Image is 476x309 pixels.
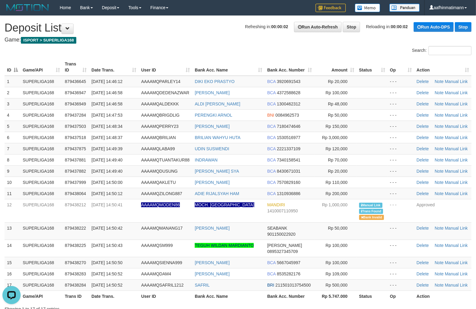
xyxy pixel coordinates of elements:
[267,271,276,276] span: BCA
[195,169,239,174] a: [PERSON_NAME] SYA
[315,58,357,76] th: Amount: activate to sort column ascending
[435,169,444,174] a: Note
[417,169,429,174] a: Delete
[322,202,348,207] span: Rp 1,000,000
[277,146,300,151] span: Copy 2221337109 to clipboard
[357,291,388,302] th: Status
[141,202,180,207] span: Nama rekening ada tanda titik/strip, harap diedit
[388,268,414,279] td: - - -
[267,180,276,185] span: BCA
[65,146,86,151] span: 879437875
[388,76,414,87] td: - - -
[267,79,276,84] span: BCA
[265,291,315,302] th: Bank Acc. Number
[20,177,62,188] td: SUPERLIGA168
[5,257,20,268] td: 15
[245,24,288,29] span: Refreshing in:
[414,291,471,302] th: Action
[65,243,86,248] span: 879438225
[91,90,122,95] span: [DATE] 14:46:58
[141,124,178,129] span: AAAAMQPERRY23
[139,58,192,76] th: User ID: activate to sort column ascending
[62,58,89,76] th: Trans ID: activate to sort column ascending
[195,180,230,185] a: [PERSON_NAME]
[65,180,86,185] span: 879437999
[267,202,285,207] span: MANDIRI
[267,113,274,118] span: BNI
[267,101,276,106] span: BCA
[5,22,471,34] h1: Deposit List
[195,260,230,265] a: [PERSON_NAME]
[445,90,468,95] a: Manual Link
[417,101,429,106] a: Delete
[20,268,62,279] td: SUPERLIGA168
[65,135,86,140] span: 879437518
[21,37,76,44] span: ISPORT > SUPERLIGA168
[326,191,347,196] span: Rp 200,000
[141,180,176,185] span: AAAAMQAKLETU
[195,113,232,118] a: PERENGKI ARNOL
[195,124,230,129] a: [PERSON_NAME]
[322,135,348,140] span: Rp 3,000,000
[91,124,122,129] span: [DATE] 14:48:34
[195,135,240,140] a: BRILIAN WAHYU HUTA
[417,113,429,118] a: Delete
[267,158,276,162] span: BCA
[326,243,347,248] span: Rp 100,000
[388,177,414,188] td: - - -
[5,87,20,98] td: 2
[326,271,347,276] span: Rp 109,000
[294,22,342,32] a: Run Auto-Refresh
[89,291,139,302] th: Date Trans.
[91,101,122,106] span: [DATE] 14:46:58
[417,283,429,287] a: Delete
[445,158,468,162] a: Manual Link
[195,202,254,207] a: MOCH. [GEOGRAPHIC_DATA]
[412,46,471,55] label: Search:
[435,180,444,185] a: Note
[445,180,468,185] a: Manual Link
[195,243,254,248] a: TEGUH WILDAN MARDIANTO
[20,291,62,302] th: Game/API
[445,271,468,276] a: Manual Link
[5,279,20,291] td: 17
[277,271,300,276] span: Copy 8535282176 to clipboard
[277,169,300,174] span: Copy 8430671031 to clipboard
[355,4,380,12] img: Button%20Memo.svg
[195,146,229,151] a: UDIN SUSWENDI
[20,279,62,291] td: SUPERLIGA168
[65,260,86,265] span: 879438270
[326,124,347,129] span: Rp 150,000
[5,3,51,12] img: MOTION_logo.png
[91,226,122,231] span: [DATE] 14:50:42
[435,101,444,106] a: Note
[5,240,20,257] td: 14
[141,260,182,265] span: AAAAMQSIENNA999
[91,260,122,265] span: [DATE] 14:50:50
[5,76,20,87] td: 1
[20,240,62,257] td: SUPERLIGA168
[91,283,122,287] span: [DATE] 14:50:52
[435,283,444,287] a: Note
[417,146,429,151] a: Delete
[445,101,468,106] a: Manual Link
[5,222,20,240] td: 13
[65,226,86,231] span: 879438222
[277,158,300,162] span: Copy 7340158541 to clipboard
[195,90,230,95] a: [PERSON_NAME]
[5,165,20,177] td: 9
[267,90,276,95] span: BCA
[5,188,20,199] td: 11
[141,146,175,151] span: AAAAMQLABA99
[265,58,315,76] th: Bank Acc. Number: activate to sort column ascending
[20,87,62,98] td: SUPERLIGA168
[414,58,471,76] th: Action: activate to sort column ascending
[267,232,296,237] span: Copy 901150022920 to clipboard
[91,180,122,185] span: [DATE] 14:50:00
[139,291,192,302] th: User ID
[20,132,62,143] td: SUPERLIGA168
[65,202,86,207] span: 879438212
[445,191,468,196] a: Manual Link
[5,268,20,279] td: 16
[445,260,468,265] a: Manual Link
